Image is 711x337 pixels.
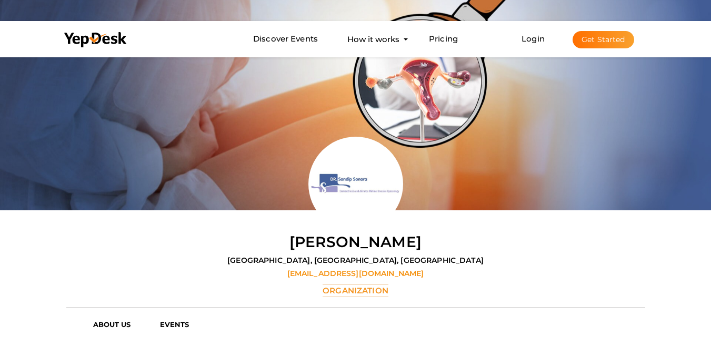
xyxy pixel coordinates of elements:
[287,268,424,279] label: [EMAIL_ADDRESS][DOMAIN_NAME]
[429,29,458,49] a: Pricing
[160,320,189,329] b: EVENTS
[573,31,634,48] button: Get Started
[227,255,484,265] label: [GEOGRAPHIC_DATA], [GEOGRAPHIC_DATA], [GEOGRAPHIC_DATA]
[85,316,152,332] a: ABOUT US
[344,29,403,49] button: How it works
[308,137,403,231] img: OK9TG0FN_normal.jpeg
[323,284,388,297] label: Organization
[93,320,131,329] b: ABOUT US
[522,34,545,44] a: Login
[152,316,211,332] a: EVENTS
[289,231,422,252] label: [PERSON_NAME]
[253,29,318,49] a: Discover Events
